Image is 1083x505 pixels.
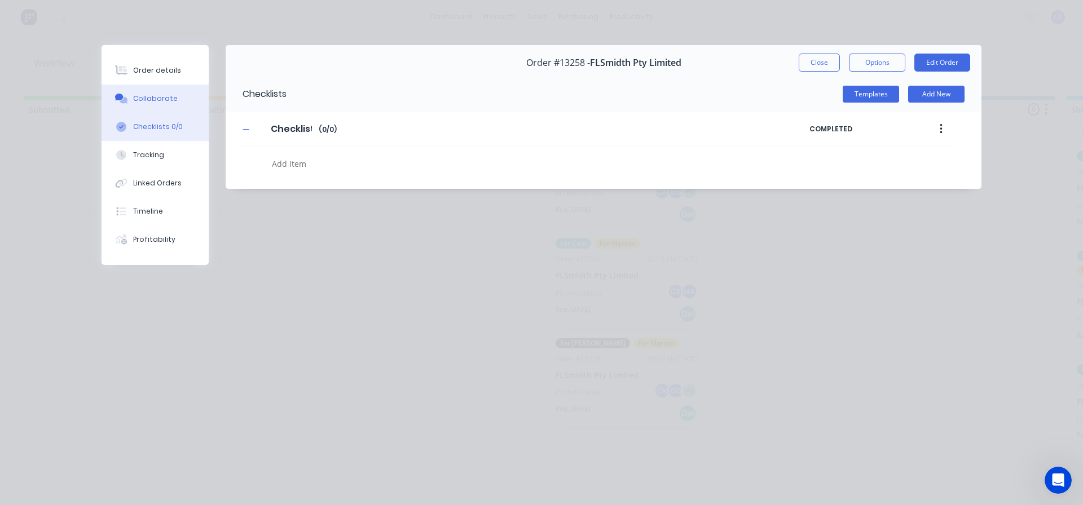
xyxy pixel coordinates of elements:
[133,206,163,216] div: Timeline
[799,54,840,72] button: Close
[319,125,337,135] span: ( 0 / 0 )
[102,169,209,197] button: Linked Orders
[102,113,209,141] button: Checklists 0/0
[133,178,182,188] div: Linked Orders
[133,65,181,76] div: Order details
[809,124,905,134] span: COMPLETED
[102,85,209,113] button: Collaborate
[914,54,970,72] button: Edit Order
[133,234,175,245] div: Profitability
[133,94,178,104] div: Collaborate
[102,197,209,225] button: Timeline
[843,86,899,103] button: Templates
[102,141,209,169] button: Tracking
[226,76,287,112] div: Checklists
[102,225,209,254] button: Profitability
[264,121,319,138] input: Enter Checklist name
[849,54,905,72] button: Options
[133,150,164,160] div: Tracking
[102,56,209,85] button: Order details
[526,57,590,68] span: Order #13258 -
[590,57,681,68] span: FLSmidth Pty Limited
[908,86,965,103] button: Add New
[133,122,183,132] div: Checklists 0/0
[1045,467,1072,494] iframe: Intercom live chat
